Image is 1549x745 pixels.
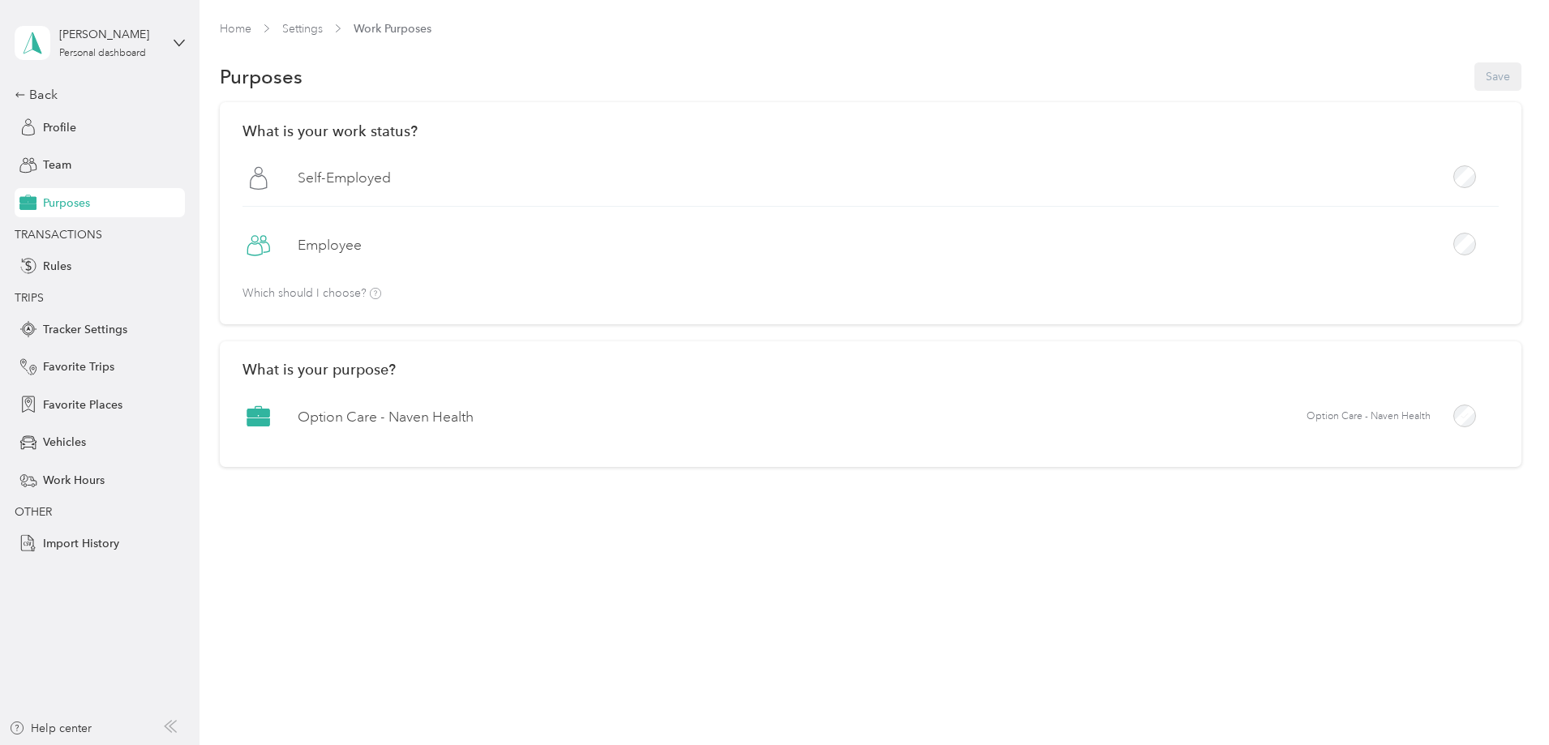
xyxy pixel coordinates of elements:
[43,119,76,136] span: Profile
[298,407,474,427] label: Option Care - Naven Health
[220,22,251,36] a: Home
[15,505,52,519] span: OTHER
[220,68,303,85] h1: Purposes
[298,168,391,188] label: Self-Employed
[1307,409,1431,424] span: Option Care - Naven Health
[15,85,177,105] div: Back
[59,26,161,43] div: [PERSON_NAME]
[1458,654,1549,745] iframe: Everlance-gr Chat Button Frame
[43,396,122,413] span: Favorite Places
[43,258,71,275] span: Rules
[15,291,44,305] span: TRIPS
[43,321,127,338] span: Tracker Settings
[59,49,146,58] div: Personal dashboard
[43,472,105,489] span: Work Hours
[298,235,362,255] label: Employee
[43,535,119,552] span: Import History
[9,720,92,737] button: Help center
[282,22,323,36] a: Settings
[242,122,1499,139] h2: What is your work status?
[242,288,381,300] p: Which should I choose?
[15,228,102,242] span: TRANSACTIONS
[43,434,86,451] span: Vehicles
[43,156,71,173] span: Team
[354,20,431,37] span: Work Purposes
[43,358,114,375] span: Favorite Trips
[43,195,90,212] span: Purposes
[242,361,1499,378] h2: What is your purpose?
